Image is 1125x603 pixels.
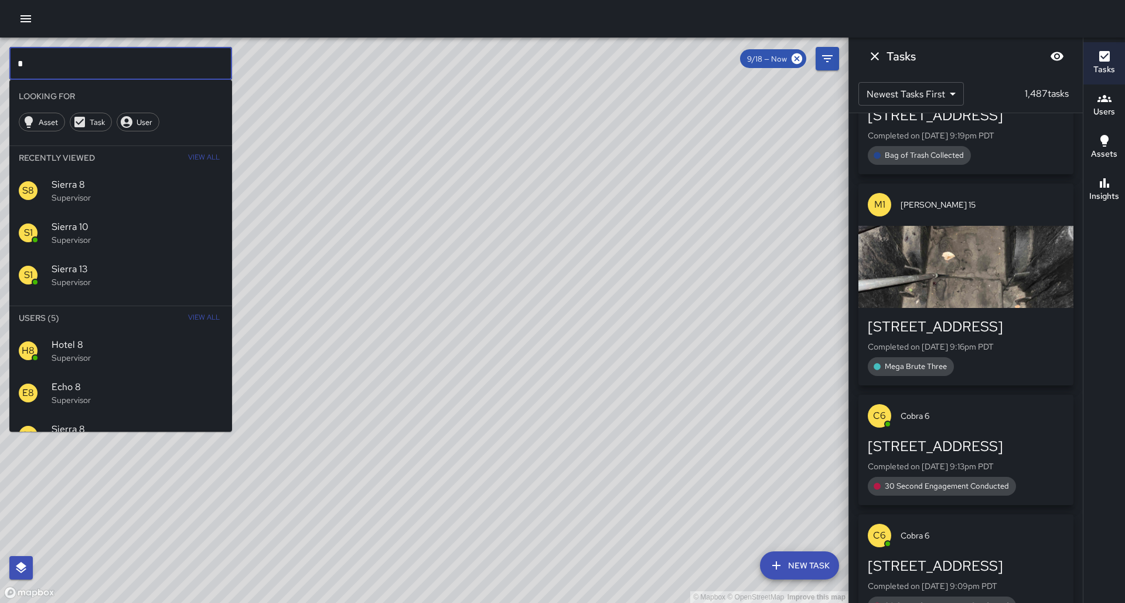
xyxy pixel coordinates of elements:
div: E8Echo 8Supervisor [9,372,232,414]
div: S8Sierra 8Supervisor [9,414,232,456]
p: Supervisor [52,192,223,204]
span: Sierra 8 [52,178,223,192]
p: S8 [22,428,34,442]
p: Supervisor [52,352,223,364]
p: Completed on [DATE] 9:16pm PDT [868,341,1064,353]
span: [PERSON_NAME] 15 [901,199,1064,211]
p: Completed on [DATE] 9:19pm PDT [868,130,1064,141]
span: Bag of Trash Collected [878,150,971,160]
p: Completed on [DATE] 9:13pm PDT [868,460,1064,472]
button: View All [185,146,223,170]
div: S1Sierra 10Supervisor [9,212,232,254]
p: Supervisor [52,276,223,288]
span: Cobra 6 [901,410,1064,422]
button: Users [1083,84,1125,127]
div: User [117,113,159,131]
h6: Tasks [887,47,916,66]
p: H8 [22,344,35,358]
div: [STREET_ADDRESS] [868,317,1064,336]
span: Asset [32,117,64,127]
span: Mega Brute Three [878,361,954,371]
span: 30 Second Engagement Conducted [878,481,1016,491]
span: 9/18 — Now [740,54,794,64]
span: Task [83,117,111,127]
h6: Assets [1091,148,1117,161]
div: [STREET_ADDRESS] [868,106,1064,125]
h6: Insights [1089,190,1119,203]
div: H8Hotel 8Supervisor [9,330,232,372]
button: Insights [1083,169,1125,211]
button: Tasks [1083,42,1125,84]
button: M1[PERSON_NAME] 15[STREET_ADDRESS]Completed on [DATE] 9:19pm PDTBag of Trash Collected [858,64,1073,174]
span: Sierra 10 [52,220,223,234]
li: Looking For [9,84,232,108]
span: Sierra 13 [52,262,223,276]
p: C6 [873,409,886,423]
p: E8 [22,386,34,400]
span: View All [188,148,220,167]
li: Users (5) [9,306,232,330]
button: View All [185,306,223,330]
div: 9/18 — Now [740,49,806,68]
p: S8 [22,184,34,198]
button: New Task [760,551,839,580]
button: Assets [1083,127,1125,169]
div: [STREET_ADDRESS] [868,437,1064,456]
h6: Users [1093,106,1115,118]
p: S1 [24,268,33,282]
p: 1,487 tasks [1020,87,1073,101]
p: Completed on [DATE] 9:09pm PDT [868,580,1064,592]
button: Dismiss [863,45,887,68]
span: User [130,117,159,127]
span: View All [188,309,220,327]
button: Filters [816,47,839,70]
div: S1Sierra 13Supervisor [9,254,232,296]
button: Blur [1045,45,1069,68]
div: Newest Tasks First [858,82,964,106]
div: [STREET_ADDRESS] [868,557,1064,575]
li: Recently Viewed [9,146,232,170]
p: Supervisor [52,394,223,406]
span: Echo 8 [52,380,223,394]
h6: Tasks [1093,63,1115,76]
div: Asset [19,113,65,131]
span: Cobra 6 [901,530,1064,541]
button: M1[PERSON_NAME] 15[STREET_ADDRESS]Completed on [DATE] 9:16pm PDTMega Brute Three [858,184,1073,385]
div: Task [70,113,112,131]
p: C6 [873,529,886,543]
span: Sierra 8 [52,422,223,436]
span: Hotel 8 [52,338,223,352]
p: S1 [24,226,33,240]
button: C6Cobra 6[STREET_ADDRESS]Completed on [DATE] 9:13pm PDT30 Second Engagement Conducted [858,395,1073,505]
p: Supervisor [52,234,223,246]
p: M1 [874,198,885,212]
div: S8Sierra 8Supervisor [9,170,232,212]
